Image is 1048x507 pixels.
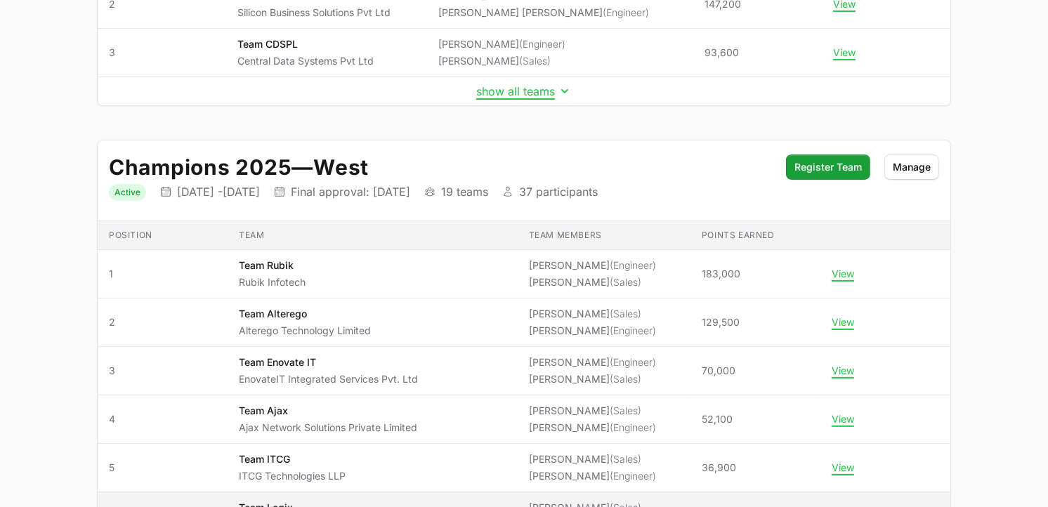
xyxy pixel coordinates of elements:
button: show all teams [476,84,572,98]
p: [DATE] - [DATE] [177,185,260,199]
li: [PERSON_NAME] [529,421,656,435]
li: [PERSON_NAME] [529,469,656,483]
p: Team Enovate IT [239,355,418,369]
span: (Engineer) [610,259,656,271]
li: [PERSON_NAME] [529,355,656,369]
span: 5 [109,461,216,475]
span: (Engineer) [610,421,656,433]
p: Final approval: [DATE] [291,185,410,199]
li: [PERSON_NAME] [PERSON_NAME] [438,6,649,20]
p: Team Rubik [239,258,306,272]
p: Team Alterego [239,307,371,321]
li: [PERSON_NAME] [438,37,565,51]
span: 183,000 [702,267,740,281]
li: [PERSON_NAME] [529,452,656,466]
button: View [833,46,856,59]
button: View [832,364,854,377]
p: Team CDSPL [237,37,374,51]
li: [PERSON_NAME] [529,324,656,338]
li: [PERSON_NAME] [529,258,656,272]
span: (Sales) [519,55,551,67]
span: 70,000 [702,364,735,378]
span: (Engineer) [610,356,656,368]
p: Central Data Systems Pvt Ltd [237,54,374,68]
button: View [832,268,854,280]
p: EnovateIT Integrated Services Pvt. Ltd [239,372,418,386]
span: (Engineer) [519,38,565,50]
span: (Engineer) [603,6,649,18]
span: (Engineer) [610,324,656,336]
button: View [832,413,854,426]
span: (Sales) [610,453,641,465]
li: [PERSON_NAME] [438,54,565,68]
span: 2 [109,315,216,329]
p: Team Ajax [239,404,417,418]
span: Register Team [794,159,862,176]
span: (Sales) [610,404,641,416]
span: 4 [109,412,216,426]
span: — [292,154,314,180]
span: (Sales) [610,276,641,288]
span: 3 [109,364,216,378]
li: [PERSON_NAME] [529,307,656,321]
li: [PERSON_NAME] [529,275,656,289]
button: View [832,461,854,474]
p: ITCG Technologies LLP [239,469,346,483]
th: Points earned [690,221,820,250]
button: Manage [884,154,939,180]
button: Register Team [786,154,870,180]
p: 37 participants [519,185,598,199]
span: 129,500 [702,315,740,329]
span: (Engineer) [610,470,656,482]
span: Manage [893,159,931,176]
p: Team ITCG [239,452,346,466]
span: (Sales) [610,373,641,385]
span: 93,600 [705,46,739,60]
th: Team [228,221,518,250]
span: 36,900 [702,461,736,475]
span: 3 [109,46,215,60]
p: Ajax Network Solutions Private Limited [239,421,417,435]
button: View [832,316,854,329]
span: (Sales) [610,308,641,320]
li: [PERSON_NAME] [529,372,656,386]
p: 19 teams [441,185,488,199]
span: 52,100 [702,412,733,426]
p: Rubik Infotech [239,275,306,289]
span: 1 [109,267,216,281]
p: Alterego Technology Limited [239,324,371,338]
th: Position [98,221,228,250]
th: Team members [518,221,690,250]
p: Silicon Business Solutions Pvt Ltd [237,6,391,20]
li: [PERSON_NAME] [529,404,656,418]
h2: Champions 2025 West [109,154,772,180]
